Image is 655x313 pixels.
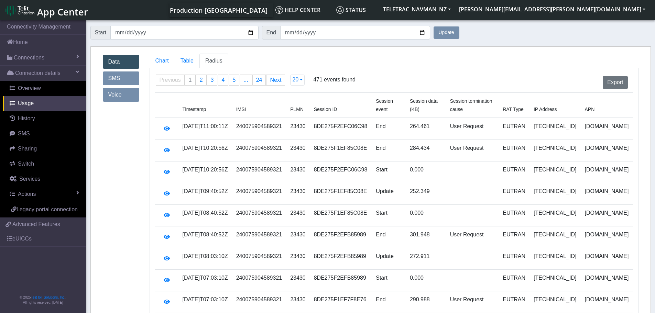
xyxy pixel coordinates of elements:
img: knowledge.svg [275,6,283,14]
td: End [372,118,406,140]
td: [TECHNICAL_ID] [530,248,580,270]
td: EUTRAN [499,118,530,140]
a: Next page [266,75,285,85]
td: 0.000 [406,270,446,291]
span: Previous [160,77,181,83]
span: Advanced Features [12,220,60,228]
td: 264.461 [406,118,446,140]
td: 240075904589321 [232,140,286,161]
span: Timestamp [183,107,206,112]
a: Usage [3,96,86,111]
span: Table [181,58,194,64]
td: [DATE]T08:40:52Z [178,226,232,248]
span: Actions [18,191,36,197]
span: Radius [205,58,222,64]
span: IP Address [534,107,557,112]
td: EUTRAN [499,140,530,161]
span: IMSI [236,107,246,112]
a: Switch [3,156,86,171]
td: [DOMAIN_NAME] [580,226,633,248]
span: Production-[GEOGRAPHIC_DATA] [170,6,268,14]
button: 20 [290,75,305,86]
td: User Request [446,118,499,140]
a: SMS [3,126,86,141]
span: Overview [18,85,41,91]
td: EUTRAN [499,291,530,313]
td: User Request [446,291,499,313]
td: [TECHNICAL_ID] [530,291,580,313]
td: [DOMAIN_NAME] [580,161,633,183]
button: [PERSON_NAME][EMAIL_ADDRESS][PERSON_NAME][DOMAIN_NAME] [455,3,649,15]
span: Switch [18,161,34,167]
td: 23430 [286,291,310,313]
td: Start [372,205,406,226]
td: 240075904589321 [232,291,286,313]
td: [TECHNICAL_ID] [530,205,580,226]
a: Voice [103,88,139,102]
td: 8DE275F1EF85C08E [310,205,372,226]
span: App Center [37,5,88,18]
td: 23430 [286,161,310,183]
td: 8DE275F2EFC06C98 [310,118,372,140]
td: User Request [446,226,499,248]
span: History [18,115,35,121]
td: EUTRAN [499,205,530,226]
img: logo-telit-cinterion-gw-new.png [6,5,34,16]
span: Connections [14,54,44,62]
span: Session data (KB) [410,98,438,112]
td: 240075904589321 [232,205,286,226]
a: App Center [6,3,87,18]
td: 23430 [286,183,310,205]
td: 8DE275F1EF85C08E [310,140,372,161]
td: [DATE]T07:03:10Z [178,270,232,291]
ul: Pagination [156,75,286,86]
td: [DOMAIN_NAME] [580,248,633,270]
td: [DATE]T08:03:10Z [178,248,232,270]
td: 240075904589321 [232,183,286,205]
td: 23430 [286,270,310,291]
td: 23430 [286,226,310,248]
td: [TECHNICAL_ID] [530,140,580,161]
td: 240075904589321 [232,118,286,140]
td: [DOMAIN_NAME] [580,118,633,140]
span: Chart [155,58,169,64]
span: 2 [200,77,203,83]
a: Help center [273,3,334,17]
span: 3 [211,77,214,83]
ul: Tabs [150,54,638,68]
button: Export [603,76,627,89]
span: Services [19,176,40,182]
a: Your current platform instance [170,3,267,17]
td: [DATE]T07:03:10Z [178,291,232,313]
td: 301.948 [406,226,446,248]
td: End [372,226,406,248]
td: 290.988 [406,291,446,313]
span: Session ID [314,107,337,112]
span: RAT Type [503,107,524,112]
td: [TECHNICAL_ID] [530,118,580,140]
span: 4 [221,77,225,83]
td: [TECHNICAL_ID] [530,226,580,248]
td: [DATE]T09:40:52Z [178,183,232,205]
td: End [372,291,406,313]
img: status.svg [336,6,344,14]
a: Services [3,171,86,187]
a: History [3,111,86,126]
td: End [372,140,406,161]
span: APN [585,107,594,112]
td: Start [372,270,406,291]
td: 240075904589321 [232,226,286,248]
td: Update [372,183,406,205]
a: SMS [103,71,139,85]
td: 8DE275F2EFB85989 [310,270,372,291]
td: 240075904589321 [232,161,286,183]
td: EUTRAN [499,226,530,248]
span: Start [90,26,111,40]
span: Connection details [15,69,61,77]
span: SMS [18,131,30,136]
a: Sharing [3,141,86,156]
td: [DOMAIN_NAME] [580,183,633,205]
span: Legacy portal connection [17,206,78,212]
span: Status [336,6,366,14]
td: 272.911 [406,248,446,270]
